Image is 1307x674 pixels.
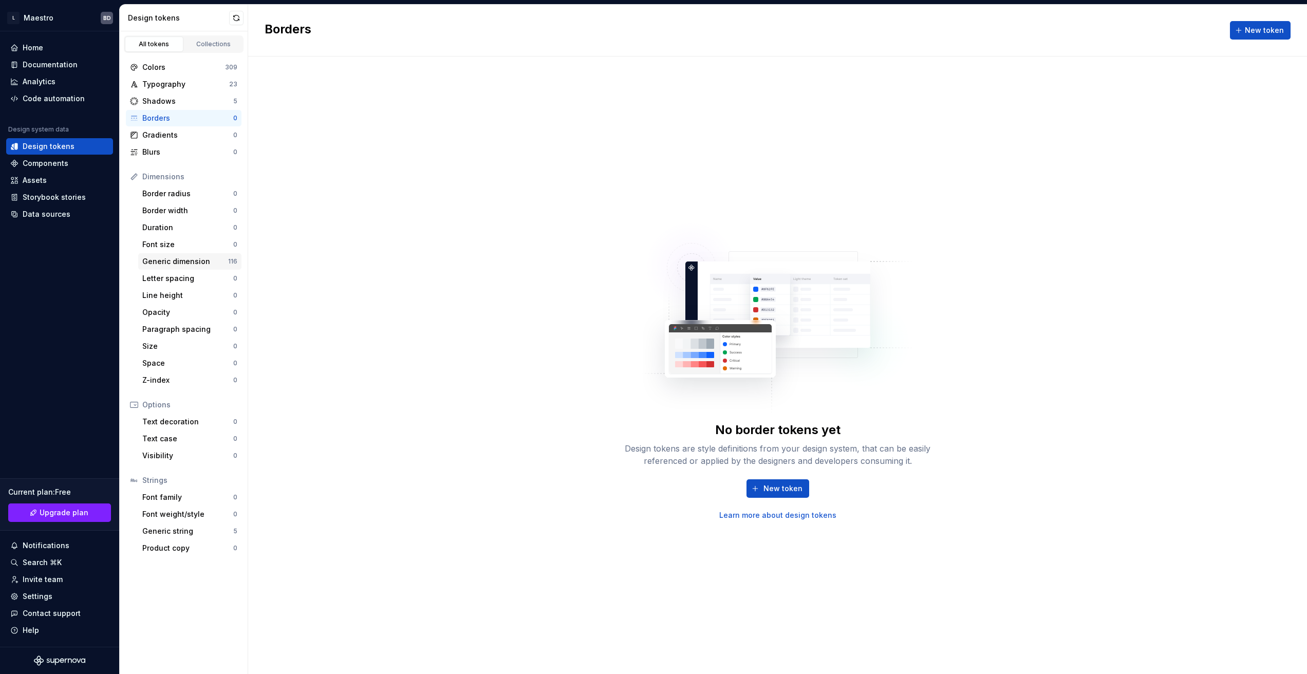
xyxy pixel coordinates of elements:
div: 0 [233,223,237,232]
a: Borders0 [126,110,241,126]
a: Code automation [6,90,113,107]
div: 0 [233,493,237,501]
div: 0 [233,544,237,552]
button: Notifications [6,537,113,554]
div: Search ⌘K [23,557,62,568]
div: Generic string [142,526,233,536]
div: All tokens [128,40,180,48]
div: Border radius [142,189,233,199]
div: Space [142,358,233,368]
button: New token [1230,21,1291,40]
div: Invite team [23,574,63,585]
div: Font size [142,239,233,250]
div: Dimensions [142,172,237,182]
a: Assets [6,172,113,189]
div: L [7,12,20,24]
div: 5 [233,97,237,105]
div: Generic dimension [142,256,228,267]
div: Settings [23,591,52,602]
div: Home [23,43,43,53]
div: 0 [233,342,237,350]
div: Typography [142,79,229,89]
div: Duration [142,222,233,233]
a: Learn more about design tokens [719,510,836,520]
div: 0 [233,308,237,316]
div: 0 [233,452,237,460]
div: 309 [225,63,237,71]
button: Help [6,622,113,639]
a: Typography23 [126,76,241,92]
a: Components [6,155,113,172]
a: Line height0 [138,287,241,304]
a: Font family0 [138,489,241,505]
a: Settings [6,588,113,605]
div: Colors [142,62,225,72]
div: Data sources [23,209,70,219]
a: Z-index0 [138,372,241,388]
div: No border tokens yet [715,422,841,438]
div: 5 [233,527,237,535]
div: Borders [142,113,233,123]
button: Search ⌘K [6,554,113,571]
div: Letter spacing [142,273,233,284]
div: Opacity [142,307,233,317]
div: Assets [23,175,47,185]
a: Font weight/style0 [138,506,241,522]
div: 0 [233,418,237,426]
div: 0 [233,435,237,443]
div: Strings [142,475,237,485]
button: New token [746,479,809,498]
a: Gradients0 [126,127,241,143]
div: 0 [233,376,237,384]
a: Storybook stories [6,189,113,205]
div: Z-index [142,375,233,385]
div: Maestro [24,13,53,23]
div: 116 [228,257,237,266]
a: Paragraph spacing0 [138,321,241,338]
div: Blurs [142,147,233,157]
span: New token [1245,25,1284,35]
div: Size [142,341,233,351]
div: 0 [233,190,237,198]
div: Border width [142,205,233,216]
button: LMaestroBD [2,7,117,29]
a: Letter spacing0 [138,270,241,287]
a: Font size0 [138,236,241,253]
a: Visibility0 [138,447,241,464]
a: Invite team [6,571,113,588]
div: Text decoration [142,417,233,427]
div: Text case [142,434,233,444]
a: Border radius0 [138,185,241,202]
a: Colors309 [126,59,241,76]
div: Storybook stories [23,192,86,202]
button: Contact support [6,605,113,622]
div: Design tokens are style definitions from your design system, that can be easily referenced or app... [613,442,942,467]
div: 0 [233,291,237,299]
a: Upgrade plan [8,503,111,522]
a: Product copy0 [138,540,241,556]
a: Space0 [138,355,241,371]
div: 0 [233,114,237,122]
a: Size0 [138,338,241,354]
a: Blurs0 [126,144,241,160]
div: Gradients [142,130,233,140]
svg: Supernova Logo [34,656,85,666]
div: 0 [233,207,237,215]
div: Line height [142,290,233,301]
a: Duration0 [138,219,241,236]
div: Design tokens [128,13,229,23]
a: Design tokens [6,138,113,155]
div: 0 [233,359,237,367]
h2: Borders [265,21,311,40]
div: Components [23,158,68,168]
a: Opacity0 [138,304,241,321]
div: Font weight/style [142,509,233,519]
a: Text case0 [138,430,241,447]
div: Shadows [142,96,233,106]
div: Collections [188,40,239,48]
div: Font family [142,492,233,502]
a: Home [6,40,113,56]
div: Current plan : Free [8,487,111,497]
div: Paragraph spacing [142,324,233,334]
div: Analytics [23,77,55,87]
